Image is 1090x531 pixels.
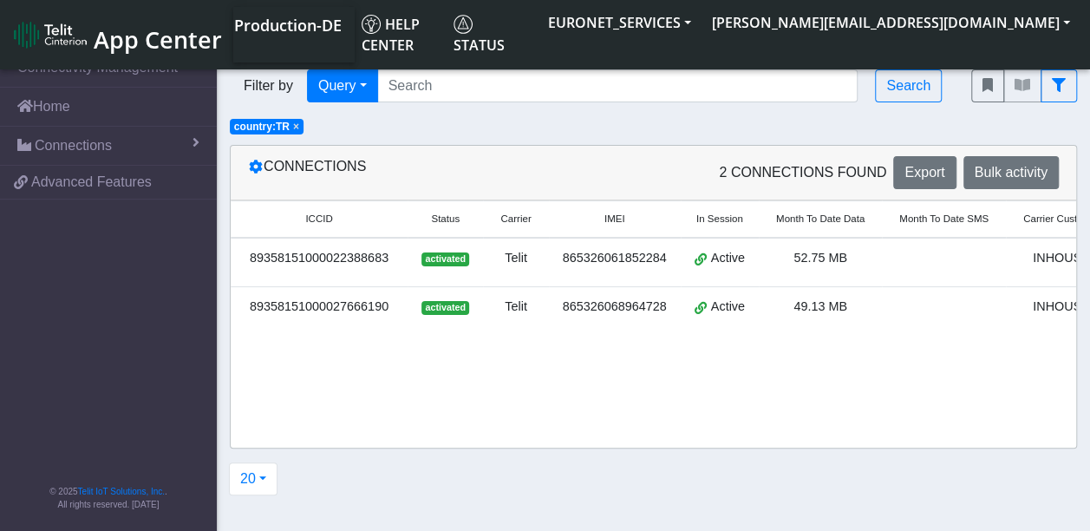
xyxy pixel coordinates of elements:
span: Status [431,212,460,226]
span: activated [421,252,469,266]
span: Production-DE [234,15,342,36]
div: Connections [235,156,654,189]
div: 89358151000022388683 [241,249,397,268]
span: Help center [362,15,420,55]
span: In Session [696,212,743,226]
button: Export [893,156,956,189]
span: activated [421,301,469,315]
img: logo-telit-cinterion-gw-new.png [14,21,87,49]
button: Query [307,69,378,102]
div: fitlers menu [971,69,1077,102]
button: Close [293,121,299,132]
button: EURONET_SERVICES [538,7,702,38]
span: country:TR [234,121,290,133]
span: Active [711,298,745,317]
a: Status [447,7,538,62]
a: Help center [355,7,447,62]
div: Telit [493,298,538,317]
button: Bulk activity [963,156,1059,189]
span: Month To Date Data [776,212,865,226]
span: 2 Connections found [719,162,886,183]
input: Search... [377,69,858,102]
a: Your current platform instance [233,7,341,42]
div: Telit [493,249,538,268]
span: Export [904,165,944,180]
span: Carrier [500,212,531,226]
span: Advanced Features [31,172,152,193]
span: 49.13 MB [793,299,847,313]
span: Filter by [230,75,307,96]
a: App Center [14,16,219,54]
span: Status [454,15,505,55]
img: knowledge.svg [362,15,381,34]
span: Active [711,249,745,268]
button: [PERSON_NAME][EMAIL_ADDRESS][DOMAIN_NAME] [702,7,1080,38]
div: 865326068964728 [559,298,670,317]
div: 865326061852284 [559,249,670,268]
span: IMEI [604,212,625,226]
a: Telit IoT Solutions, Inc. [78,487,165,496]
div: 89358151000027666190 [241,298,397,317]
img: status.svg [454,15,473,34]
span: × [293,121,299,133]
button: Search [875,69,942,102]
span: Month To Date SMS [899,212,989,226]
span: Connections [35,135,112,156]
span: 52.75 MB [793,251,847,265]
span: ICCID [305,212,332,226]
span: Bulk activity [975,165,1048,180]
button: 20 [229,462,277,495]
span: App Center [94,23,222,56]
